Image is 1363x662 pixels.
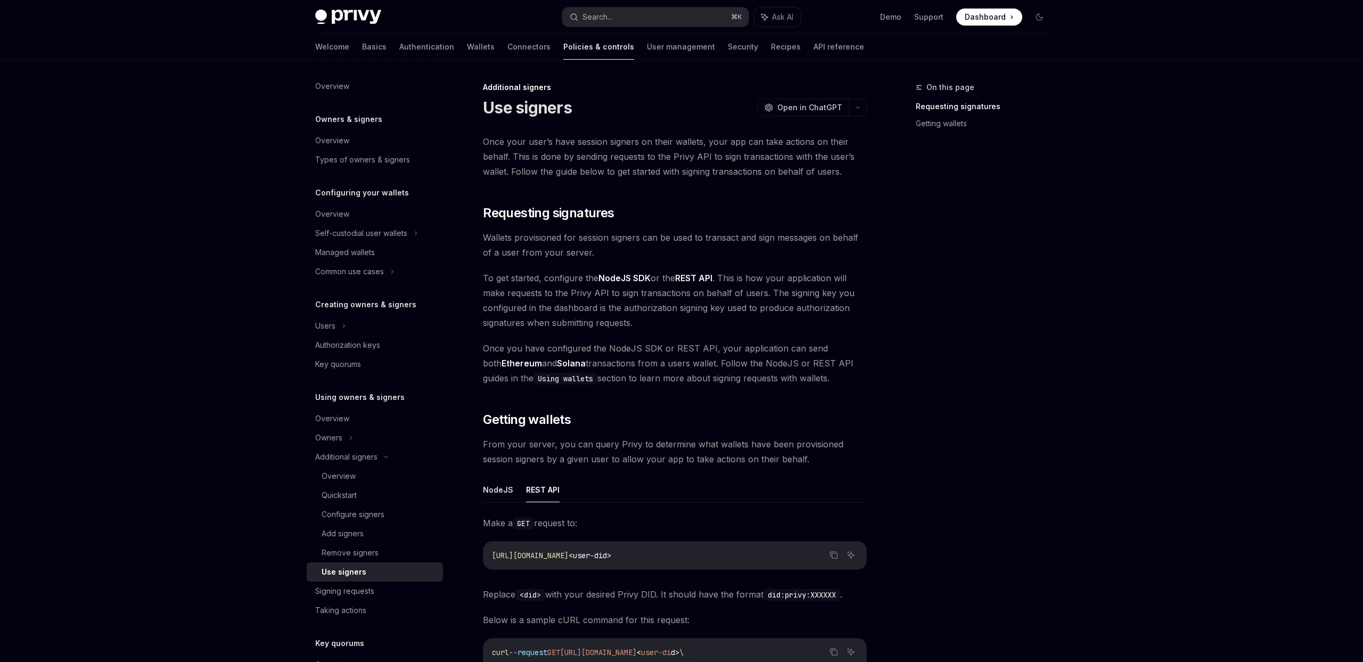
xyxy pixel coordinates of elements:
code: Using wallets [533,373,597,385]
span: GET [547,648,560,657]
div: Quickstart [322,489,357,502]
span: Open in ChatGPT [777,102,842,113]
a: Security [728,34,758,60]
span: Once your user’s have session signers on their wallets, your app can take actions on their behalf... [483,134,867,179]
div: Managed wallets [315,246,375,259]
a: Add signers [307,524,443,543]
a: REST API [675,273,712,284]
a: Quickstart [307,486,443,505]
a: Policies & controls [563,34,634,60]
div: Self-custodial user wallets [315,227,407,240]
h5: Key quorums [315,637,364,650]
button: NodeJS [483,477,513,502]
div: Key quorums [315,358,361,371]
div: Additional signers [315,451,377,463]
div: Owners [315,431,342,444]
code: did:privy:XXXXXX [763,589,840,601]
span: --request [509,648,547,657]
h5: Configuring your wallets [315,186,409,199]
span: On this page [926,81,974,94]
a: Overview [307,467,443,486]
a: Dashboard [956,9,1022,26]
div: Users [315,320,335,332]
div: Configure signers [322,508,384,521]
a: Basics [362,34,387,60]
code: <did> [515,589,545,601]
span: user-di [641,648,671,657]
div: Authorization keys [315,339,380,352]
div: Search... [582,11,612,23]
div: Use signers [322,566,366,578]
span: Replace with your desired Privy DID. It should have the format . [483,587,867,602]
button: Ask AI [844,645,858,659]
span: Dashboard [965,12,1006,22]
a: Overview [307,205,443,224]
div: Overview [322,470,356,483]
span: Wallets provisioned for session signers can be used to transact and sign messages on behalf of a ... [483,230,867,260]
span: To get started, configure the or the . This is how your application will make requests to the Pri... [483,271,867,330]
button: Toggle dark mode [1031,9,1048,26]
a: Overview [307,409,443,428]
div: Types of owners & signers [315,153,410,166]
h1: Use signers [483,98,572,117]
div: Common use cases [315,265,384,278]
a: Solana [557,358,586,369]
a: Managed wallets [307,243,443,262]
a: Requesting signatures [916,98,1056,115]
span: < [637,648,641,657]
span: Getting wallets [483,411,571,428]
span: curl [492,648,509,657]
a: Taking actions [307,601,443,620]
h5: Creating owners & signers [315,298,416,311]
span: Below is a sample cURL command for this request: [483,612,867,627]
div: Overview [315,208,349,220]
a: Getting wallets [916,115,1056,132]
a: Key quorums [307,355,443,374]
a: User management [647,34,715,60]
button: REST API [526,477,560,502]
a: Support [914,12,943,22]
span: Make a request to: [483,516,867,530]
span: [URL][DOMAIN_NAME] [492,551,569,560]
span: [URL][DOMAIN_NAME] [560,648,637,657]
img: dark logo [315,10,381,24]
a: Use signers [307,562,443,582]
button: Ask AI [754,7,801,27]
span: > [675,648,679,657]
a: Authentication [399,34,454,60]
span: From your server, you can query Privy to determine what wallets have been provisioned session sig... [483,437,867,467]
a: Authorization keys [307,336,443,355]
a: Demo [880,12,901,22]
div: Additional signers [483,82,867,93]
div: Remove signers [322,546,379,559]
a: Overview [307,131,443,150]
span: \ [679,648,684,657]
div: Overview [315,412,349,425]
a: Recipes [771,34,801,60]
code: GET [513,518,534,529]
h5: Owners & signers [315,113,382,126]
div: Add signers [322,527,364,540]
a: Types of owners & signers [307,150,443,169]
a: Signing requests [307,582,443,601]
span: d [671,648,675,657]
a: Welcome [315,34,349,60]
span: Ask AI [772,12,793,22]
div: Taking actions [315,604,366,617]
h5: Using owners & signers [315,391,405,404]
div: Overview [315,134,349,147]
span: <user-did> [569,551,611,560]
span: Once you have configured the NodeJS SDK or REST API, your application can send both and transacti... [483,341,867,386]
button: Copy the contents from the code block [827,548,841,562]
span: Requesting signatures [483,205,614,222]
button: Copy the contents from the code block [827,645,841,659]
a: NodeJS SDK [598,273,651,284]
a: Connectors [507,34,551,60]
span: ⌘ K [731,13,742,21]
button: Ask AI [844,548,858,562]
button: Search...⌘K [562,7,749,27]
a: API reference [814,34,864,60]
button: Open in ChatGPT [758,99,849,117]
div: Signing requests [315,585,374,598]
a: Overview [307,77,443,96]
